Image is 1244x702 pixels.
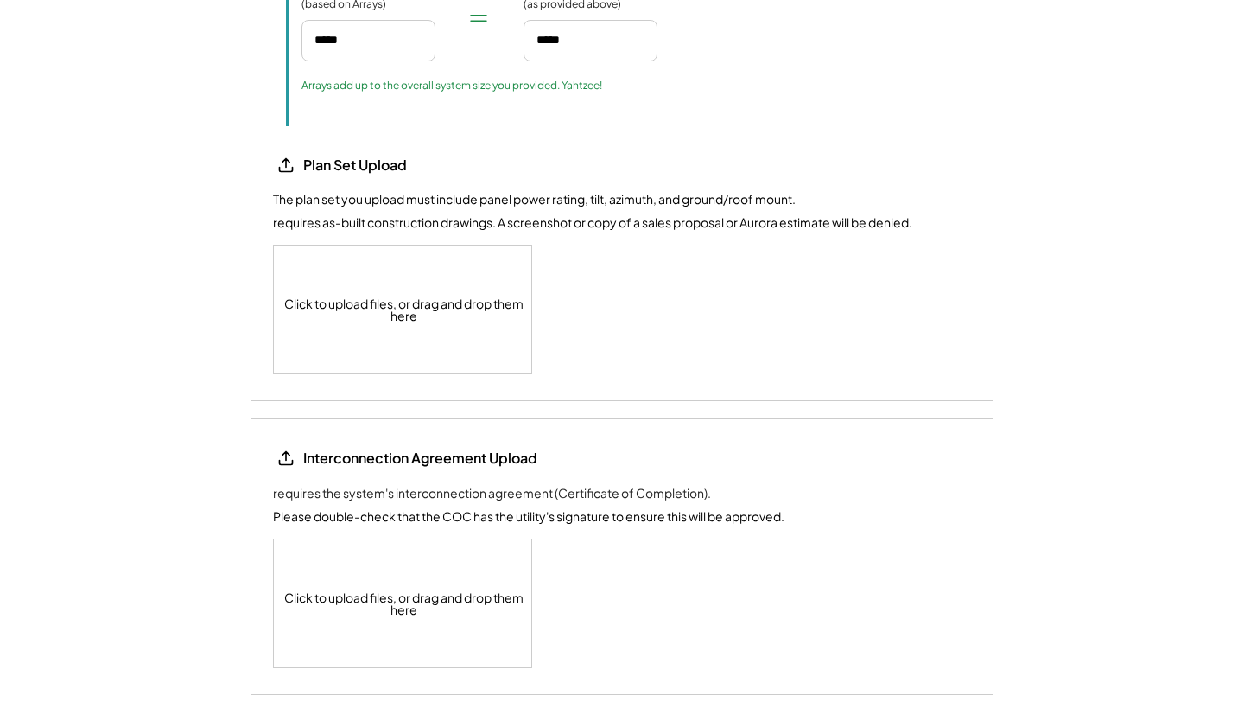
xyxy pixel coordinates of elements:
div: Interconnection Agreement Upload [303,449,537,468]
div: Click to upload files, or drag and drop them here [274,246,533,373]
div: Plan Set Upload [303,156,476,175]
div: Arrays add up to the overall system size you provided. Yahtzee! [301,79,602,93]
div: The plan set you upload must include panel power rating, tilt, azimuth, and ground/roof mount. [273,191,796,208]
div: requires as-built construction drawings. A screenshot or copy of a sales proposal or Aurora estim... [273,214,912,232]
div: requires the system's interconnection agreement (Certificate of Completion). [273,484,711,502]
div: Click to upload files, or drag and drop them here [274,539,533,667]
div: Please double-check that the COC has the utility's signature to ensure this will be approved. [273,507,784,526]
